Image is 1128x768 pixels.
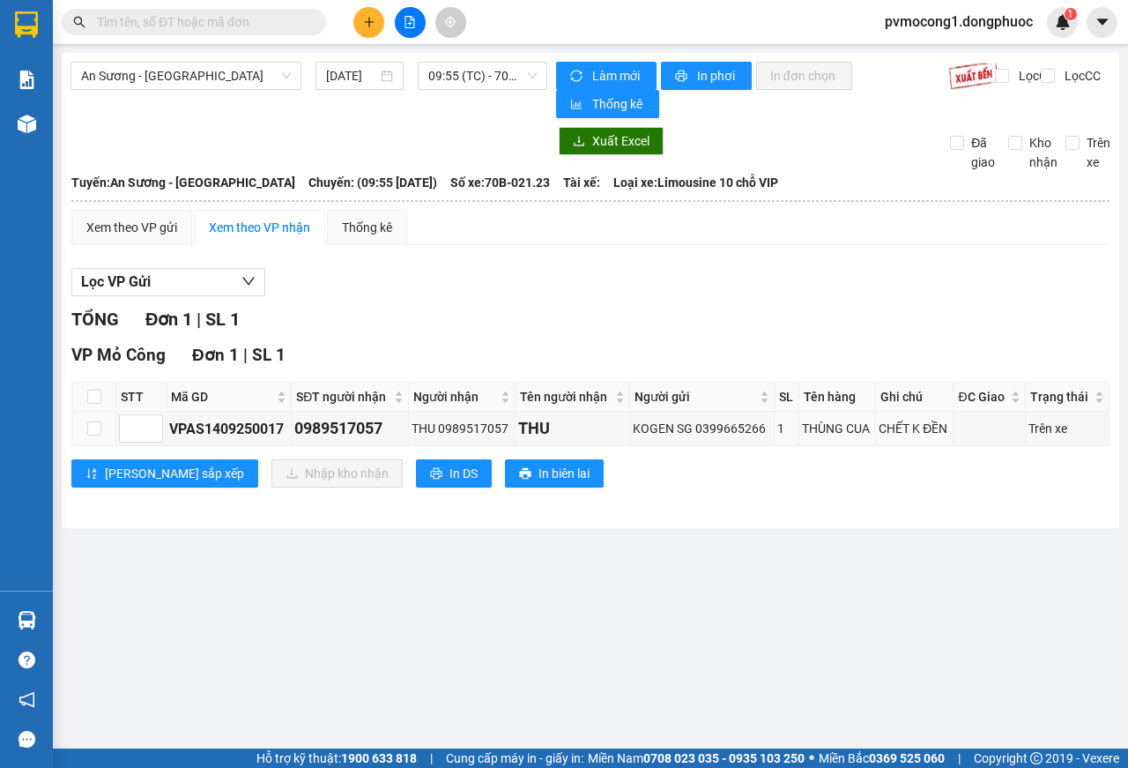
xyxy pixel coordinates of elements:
[18,71,36,89] img: solution-icon
[1057,66,1103,86] span: Lọc CC
[588,749,805,768] span: Miền Nam
[81,63,291,89] span: An Sương - Tân Biên
[85,467,98,481] span: sort-ascending
[1030,752,1043,764] span: copyright
[634,387,756,406] span: Người gửi
[570,70,585,84] span: sync
[1022,133,1065,172] span: Kho nhận
[18,611,36,630] img: warehouse-icon
[518,416,627,441] div: THU
[958,387,1006,406] span: ĐC Giao
[1028,419,1106,438] div: Trên xe
[869,751,945,765] strong: 0369 525 060
[292,412,409,446] td: 0989517057
[643,751,805,765] strong: 0708 023 035 - 0935 103 250
[81,271,151,293] span: Lọc VP Gửi
[446,749,583,768] span: Cung cấp máy in - giấy in:
[777,419,796,438] div: 1
[1030,387,1091,406] span: Trạng thái
[675,70,690,84] span: printer
[169,418,288,440] div: VPAS1409250017
[256,749,417,768] span: Hỗ trợ kỹ thuật:
[395,7,426,38] button: file-add
[167,412,292,446] td: VPAS1409250017
[430,749,433,768] span: |
[592,94,645,114] span: Thống kê
[428,63,536,89] span: 09:55 (TC) - 70B-021.23
[450,173,550,192] span: Số xe: 70B-021.23
[18,115,36,133] img: warehouse-icon
[171,387,273,406] span: Mã GD
[15,11,38,38] img: logo-vxr
[205,309,240,330] span: SL 1
[876,383,954,412] th: Ghi chú
[573,135,585,149] span: download
[633,419,771,438] div: KOGEN SG 0399665266
[412,419,512,438] div: THU 0989517057
[71,268,265,296] button: Lọc VP Gửi
[353,7,384,38] button: plus
[413,387,497,406] span: Người nhận
[97,12,305,32] input: Tìm tên, số ĐT hoặc mã đơn
[19,731,35,748] span: message
[871,11,1047,33] span: pvmocong1.dongphuoc
[271,459,403,488] button: downloadNhập kho nhận
[563,173,600,192] span: Tài xế:
[192,345,239,365] span: Đơn 1
[449,464,478,483] span: In DS
[342,218,392,237] div: Thống kê
[209,218,310,237] div: Xem theo VP nhận
[252,345,286,365] span: SL 1
[326,66,377,86] input: 14/09/2025
[71,345,166,365] span: VP Mỏ Công
[799,383,876,412] th: Tên hàng
[1055,14,1071,30] img: icon-new-feature
[73,16,85,28] span: search
[519,467,531,481] span: printer
[592,131,649,151] span: Xuất Excel
[71,175,295,190] b: Tuyến: An Sương - [GEOGRAPHIC_DATA]
[296,387,390,406] span: SĐT người nhận
[308,173,437,192] span: Chuyến: (09:55 [DATE])
[556,62,657,90] button: syncLàm mới
[1087,7,1117,38] button: caret-down
[661,62,752,90] button: printerIn phơi
[775,383,799,412] th: SL
[556,90,659,118] button: bar-chartThống kê
[341,751,417,765] strong: 1900 633 818
[145,309,192,330] span: Đơn 1
[879,419,950,438] div: CHẾT K ĐỀN
[802,419,872,438] div: THÙNG CUA
[538,464,590,483] span: In biên lai
[819,749,945,768] span: Miền Bắc
[613,173,778,192] span: Loại xe: Limousine 10 chỗ VIP
[435,7,466,38] button: aim
[1012,66,1057,86] span: Lọc CR
[958,749,961,768] span: |
[86,218,177,237] div: Xem theo VP gửi
[363,16,375,28] span: plus
[505,459,604,488] button: printerIn biên lai
[1067,8,1073,20] span: 1
[105,464,244,483] span: [PERSON_NAME] sắp xếp
[116,383,167,412] th: STT
[416,459,492,488] button: printerIn DS
[948,62,998,90] img: 9k=
[197,309,201,330] span: |
[697,66,738,86] span: In phơi
[294,416,405,441] div: 0989517057
[1065,8,1077,20] sup: 1
[809,755,814,762] span: ⚪️
[430,467,442,481] span: printer
[1080,133,1117,172] span: Trên xe
[241,274,256,288] span: down
[559,127,664,155] button: downloadXuất Excel
[520,387,612,406] span: Tên người nhận
[1095,14,1110,30] span: caret-down
[756,62,852,90] button: In đơn chọn
[964,133,1002,172] span: Đã giao
[243,345,248,365] span: |
[516,412,630,446] td: THU
[570,98,585,112] span: bar-chart
[444,16,456,28] span: aim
